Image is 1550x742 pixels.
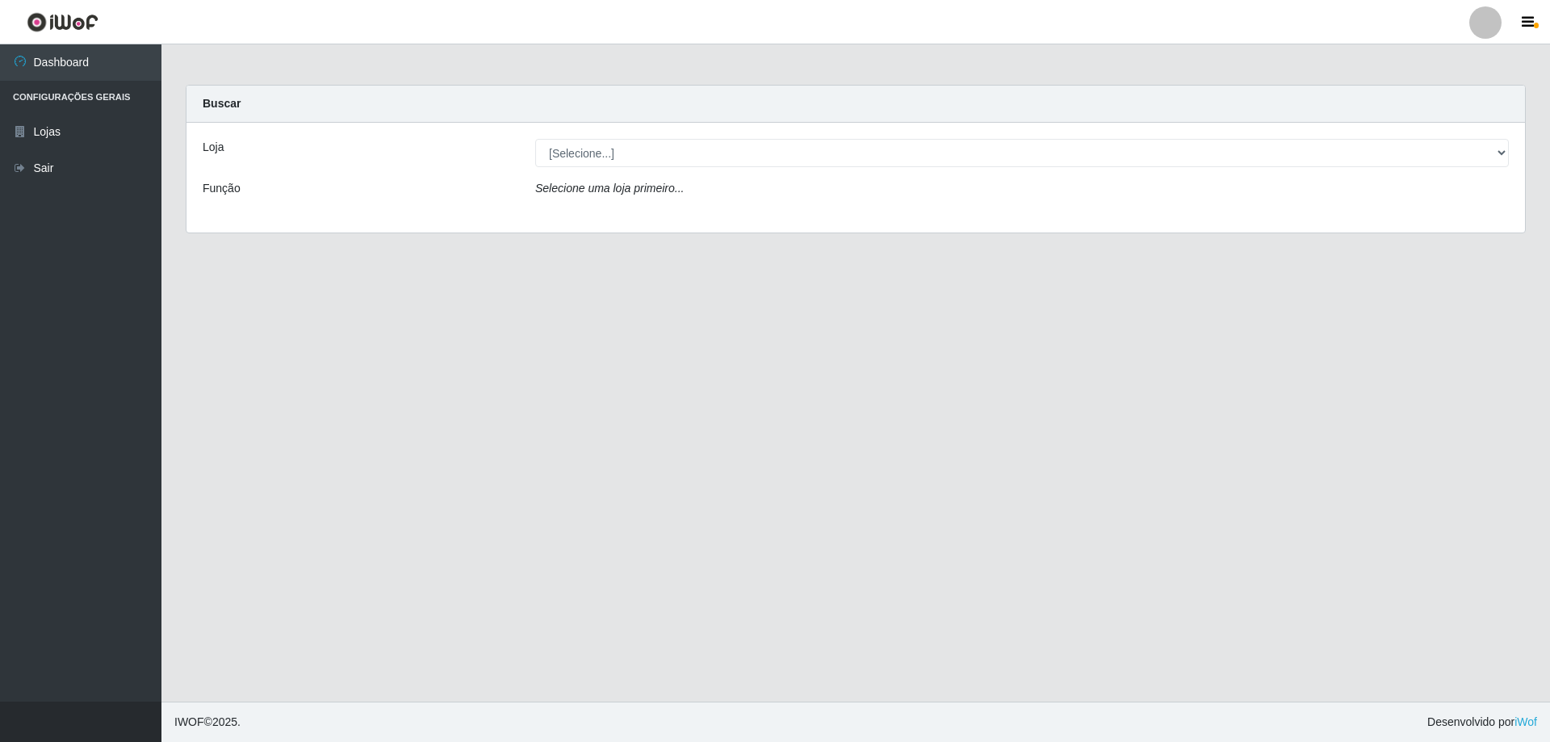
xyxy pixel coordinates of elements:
span: Desenvolvido por [1427,714,1537,731]
img: CoreUI Logo [27,12,98,32]
span: © 2025 . [174,714,241,731]
strong: Buscar [203,97,241,110]
label: Função [203,180,241,197]
label: Loja [203,139,224,156]
i: Selecione uma loja primeiro... [535,182,684,195]
a: iWof [1514,715,1537,728]
span: IWOF [174,715,204,728]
